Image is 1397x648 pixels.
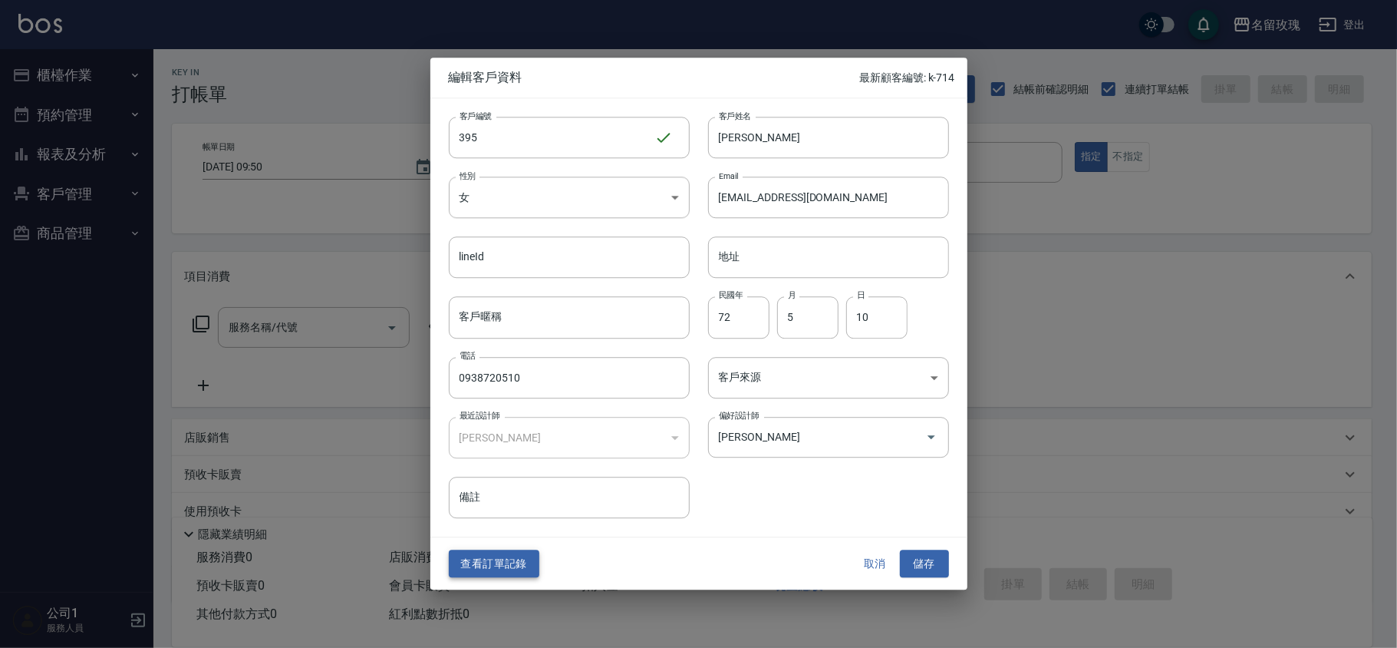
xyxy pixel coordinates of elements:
p: 最新顧客編號: k-714 [859,70,954,86]
span: 編輯客戶資料 [449,70,860,85]
label: 客戶姓名 [719,110,751,121]
label: 民國年 [719,290,743,302]
button: 查看訂單記錄 [449,550,539,578]
div: [PERSON_NAME] [449,417,690,458]
label: 最近設計師 [460,410,499,422]
label: 性別 [460,170,476,181]
button: 取消 [851,550,900,578]
label: 電話 [460,350,476,362]
button: 儲存 [900,550,949,578]
div: 女 [449,177,690,218]
label: 月 [788,290,796,302]
button: Open [919,425,944,450]
label: 日 [857,290,865,302]
label: 客戶編號 [460,110,492,121]
label: 偏好設計師 [719,410,759,422]
label: Email [719,170,738,181]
